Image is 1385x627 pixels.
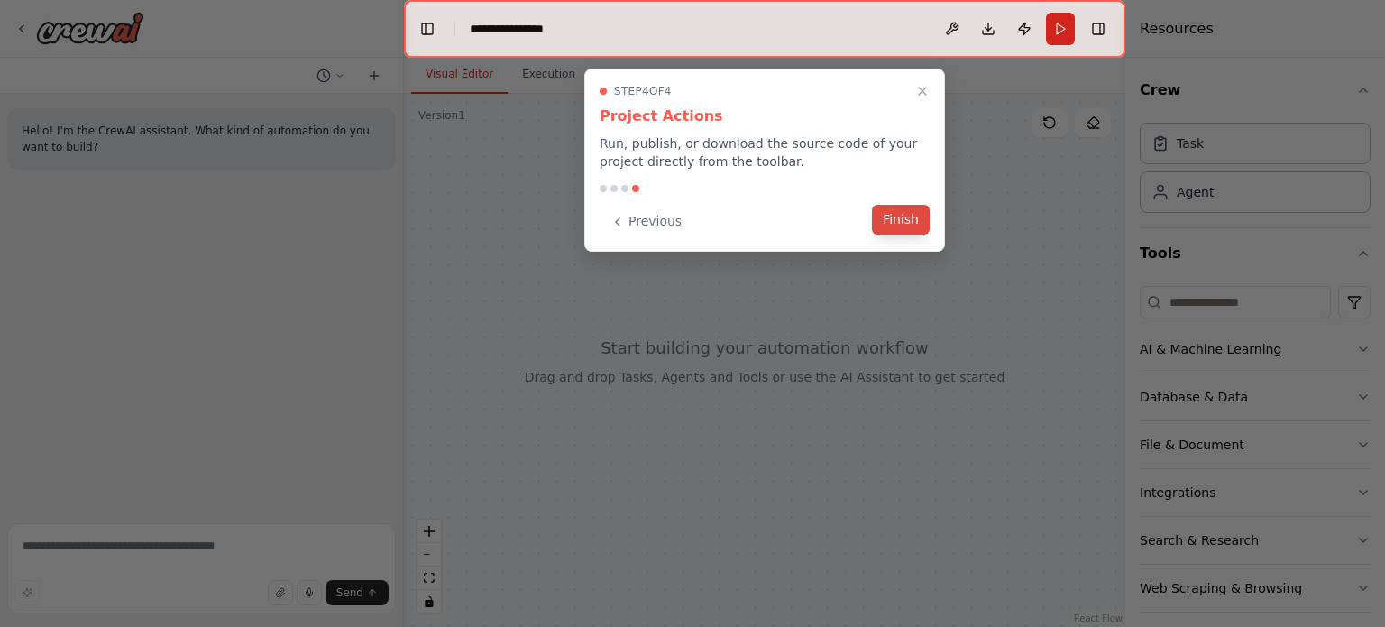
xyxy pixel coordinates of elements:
span: Step 4 of 4 [614,84,672,98]
button: Previous [600,207,692,236]
button: Close walkthrough [912,80,933,102]
button: Finish [872,205,930,235]
button: Hide left sidebar [415,16,440,41]
h3: Project Actions [600,106,930,127]
p: Run, publish, or download the source code of your project directly from the toolbar. [600,134,930,171]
